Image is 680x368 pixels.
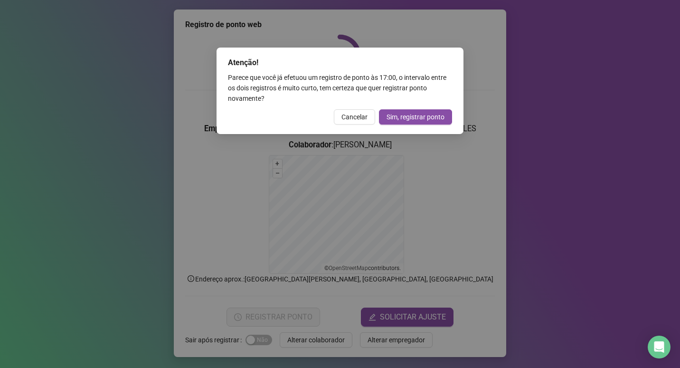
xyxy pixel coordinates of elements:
[341,112,368,122] span: Cancelar
[228,57,452,68] div: Atenção!
[387,112,444,122] span: Sim, registrar ponto
[648,336,671,358] div: Open Intercom Messenger
[334,109,375,125] button: Cancelar
[379,109,452,125] button: Sim, registrar ponto
[228,72,452,104] div: Parece que você já efetuou um registro de ponto às 17:00 , o intervalo entre os dois registros é ...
